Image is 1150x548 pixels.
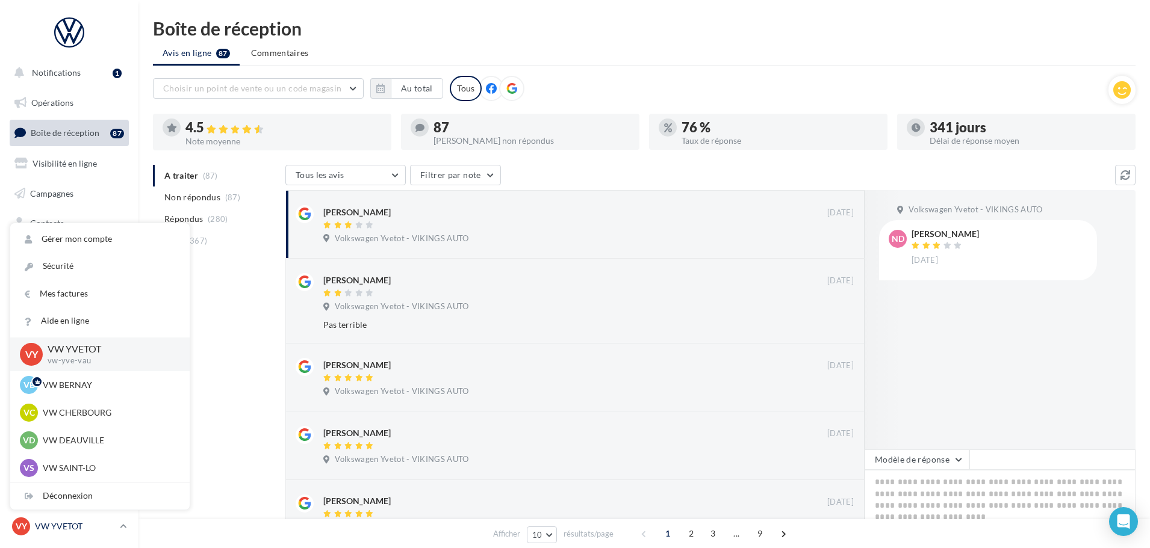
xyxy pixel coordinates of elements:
[225,192,240,202] span: (87)
[48,342,170,356] p: VW YVETOT
[909,205,1042,215] span: Volkswagen Yvetot - VIKINGS AUTO
[153,19,1136,37] div: Boîte de réception
[113,69,122,78] div: 1
[323,206,391,218] div: [PERSON_NAME]
[185,121,382,135] div: 4.5
[25,347,38,361] span: VY
[35,520,115,532] p: VW YVETOT
[335,454,468,465] span: Volkswagen Yvetot - VIKINGS AUTO
[323,359,391,371] div: [PERSON_NAME]
[251,47,309,59] span: Commentaires
[110,129,124,138] div: 87
[450,76,482,101] div: Tous
[23,379,35,391] span: VB
[335,301,468,312] span: Volkswagen Yvetot - VIKINGS AUTO
[1109,507,1138,536] div: Open Intercom Messenger
[23,434,35,446] span: VD
[43,462,175,474] p: VW SAINT-LO
[335,386,468,397] span: Volkswagen Yvetot - VIKINGS AUTO
[323,319,775,331] div: Pas terrible
[10,307,190,334] a: Aide en ligne
[185,137,382,146] div: Note moyenne
[10,280,190,307] a: Mes factures
[323,274,391,286] div: [PERSON_NAME]
[48,356,170,366] p: vw-yve-vau
[703,524,723,543] span: 3
[7,211,131,236] a: Contacts
[43,379,175,391] p: VW BERNAY
[323,427,391,439] div: [PERSON_NAME]
[391,78,443,99] button: Au total
[865,449,969,470] button: Modèle de réponse
[32,67,81,78] span: Notifications
[532,530,542,540] span: 10
[750,524,769,543] span: 9
[370,78,443,99] button: Au total
[930,121,1126,134] div: 341 jours
[296,170,344,180] span: Tous les avis
[912,255,938,266] span: [DATE]
[827,360,854,371] span: [DATE]
[31,128,99,138] span: Boîte de réception
[7,340,131,376] a: Campagnes DataOnDemand
[727,524,746,543] span: ...
[7,271,131,296] a: Calendrier
[323,495,391,507] div: [PERSON_NAME]
[827,497,854,508] span: [DATE]
[564,528,614,540] span: résultats/page
[335,233,468,244] span: Volkswagen Yvetot - VIKINGS AUTO
[208,214,228,224] span: (280)
[164,191,220,203] span: Non répondus
[658,524,677,543] span: 1
[16,520,27,532] span: VY
[10,515,129,538] a: VY VW YVETOT
[930,137,1126,145] div: Délai de réponse moyen
[33,158,97,168] span: Visibilité en ligne
[164,213,204,225] span: Répondus
[153,78,364,99] button: Choisir un point de vente ou un code magasin
[30,188,73,198] span: Campagnes
[827,208,854,218] span: [DATE]
[31,97,73,108] span: Opérations
[7,241,131,266] a: Médiathèque
[682,524,701,543] span: 2
[682,121,878,134] div: 76 %
[892,233,904,245] span: ND
[285,165,406,185] button: Tous les avis
[7,151,131,176] a: Visibilité en ligne
[434,121,630,134] div: 87
[43,407,175,419] p: VW CHERBOURG
[912,230,979,238] div: [PERSON_NAME]
[410,165,501,185] button: Filtrer par note
[493,528,520,540] span: Afficher
[827,276,854,286] span: [DATE]
[10,226,190,253] a: Gérer mon compte
[10,253,190,280] a: Sécurité
[7,181,131,206] a: Campagnes
[7,120,131,146] a: Boîte de réception87
[30,218,64,228] span: Contacts
[7,90,131,115] a: Opérations
[527,526,558,543] button: 10
[43,434,175,446] p: VW DEAUVILLE
[10,482,190,510] div: Déconnexion
[682,137,878,145] div: Taux de réponse
[434,137,630,145] div: [PERSON_NAME] non répondus
[7,60,126,85] button: Notifications 1
[827,428,854,439] span: [DATE]
[23,407,35,419] span: VC
[23,462,34,474] span: VS
[187,236,208,245] span: (367)
[163,83,341,93] span: Choisir un point de vente ou un code magasin
[7,300,131,336] a: PLV et print personnalisable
